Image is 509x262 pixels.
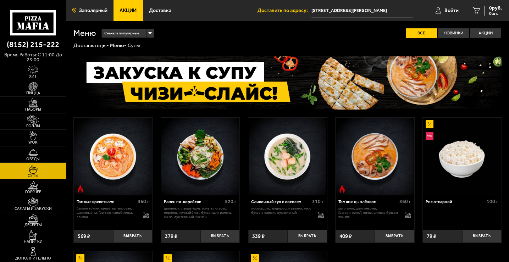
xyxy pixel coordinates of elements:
div: Том ям с креветками [77,199,136,204]
img: Акционный [251,254,259,262]
label: Все [406,28,437,38]
span: Войти [444,8,459,13]
button: Выбрать [375,230,414,243]
p: цыпленок, лапша удон, томаты, огурец, морковь, яичный блин, бульон для рамена, кинза, лук зеленый... [164,206,237,219]
p: лосось, рис, водоросли вакамэ, мисо бульон, сливки, лук зеленый. [251,206,312,215]
img: Рис отварной [423,118,501,195]
img: Акционный [426,120,433,128]
h1: Меню [73,29,96,38]
a: Острое блюдоТом ям с креветками [74,118,153,195]
img: Сливочный суп с лососем [249,118,326,195]
button: Выбрать [462,230,502,243]
img: Акционный [76,254,84,262]
button: Выбрать [288,230,327,243]
img: Острое блюдо [338,185,346,193]
a: Меню- [110,42,127,49]
a: АкционныйНовинкаРис отварной [423,118,502,195]
img: Акционный [164,254,171,262]
span: 0 руб. [489,6,502,11]
span: Доставить по адресу: [258,8,311,13]
input: Ваш адрес доставки [311,4,413,17]
a: Острое блюдоТом ям с цыплёнком [336,118,414,195]
div: Сливочный суп с лососем [251,199,310,204]
span: 339 ₽ [252,234,265,239]
span: 100 г [487,199,498,205]
a: Рамен по-корейски [161,118,240,195]
span: 569 ₽ [78,234,90,239]
span: Акции [120,8,137,13]
a: Сливочный суп с лососем [248,118,327,195]
button: Выбрать [113,230,153,243]
div: Рамен по-корейски [164,199,223,204]
img: Острое блюдо [76,185,84,193]
span: 360 г [399,199,411,205]
a: Доставка еды- [73,42,109,49]
label: Новинки [438,28,469,38]
img: Рамен по-корейски [161,118,239,195]
p: цыпленок, шампиньоны, [PERSON_NAME], кинза, сливки, бульон том ям. [338,206,399,219]
span: 79 ₽ [427,234,436,239]
span: Сначала популярные [104,28,139,38]
div: Супы [128,42,140,49]
button: Выбрать [200,230,240,243]
img: Том ям с креветками [74,118,152,195]
span: Заполярный [79,8,107,13]
div: Том ям с цыплёнком [338,199,398,204]
p: бульон том ям, креветка тигровая, шампиньоны, [PERSON_NAME], кинза, сливки. [77,206,138,219]
span: 379 ₽ [165,234,177,239]
img: Новинка [426,132,433,140]
img: Том ям с цыплёнком [336,118,414,195]
span: 0 шт. [489,11,502,16]
span: 409 ₽ [339,234,352,239]
span: Мурманская область, Печенгский муниципальный округ, улица Бабикова, 19 [311,4,413,17]
span: 520 г [225,199,237,205]
span: Доставка [149,8,171,13]
div: Рис отварной [426,199,485,204]
label: Акции [470,28,501,38]
span: 360 г [138,199,149,205]
span: 310 г [312,199,324,205]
